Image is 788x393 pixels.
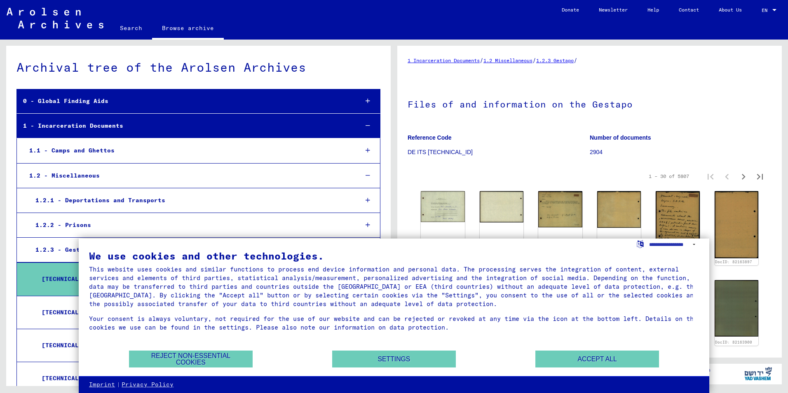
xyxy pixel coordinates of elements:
[649,173,689,180] div: 1 – 30 of 5807
[122,381,174,389] a: Privacy Policy
[332,351,456,367] button: Settings
[590,148,772,157] p: 2904
[421,191,465,222] img: 001.jpg
[762,7,771,13] span: EN
[743,363,774,384] img: yv_logo.png
[483,57,532,63] a: 1.2 Miscellaneous
[535,351,659,367] button: Accept all
[480,56,483,64] span: /
[17,93,352,109] div: 0 - Global Finding Aids
[89,314,699,332] div: Your consent is always voluntary, not required for the use of our website and can be rejected or ...
[408,134,452,141] b: Reference Code
[715,280,759,337] img: 002.jpg
[574,56,577,64] span: /
[35,271,351,287] div: [TECHNICAL_ID] - Files of and information on the Gestapo
[16,58,380,77] div: Archival tree of the Arolsen Archives
[719,168,735,185] button: Previous page
[89,265,699,308] div: This website uses cookies and similar functions to process end device information and personal da...
[752,168,768,185] button: Last page
[35,370,351,386] div: [TECHNICAL_ID] - Gestapo Koblenz Card File
[89,251,699,261] div: We use cookies and other technologies.
[480,191,524,222] img: 002.jpg
[110,18,152,38] a: Search
[7,8,103,28] img: Arolsen_neg.svg
[715,260,752,264] a: DocID: 82163897
[35,304,351,320] div: [TECHNICAL_ID] - Gestapo Frankfurt Card File
[532,56,536,64] span: /
[702,168,719,185] button: First page
[152,18,224,40] a: Browse archive
[408,57,480,63] a: 1 Incarceration Documents
[408,148,589,157] p: DE ITS [TECHNICAL_ID]
[735,168,752,185] button: Next page
[29,192,352,208] div: 1.2.1 - Deportations and Transports
[715,191,759,258] img: 002.jpg
[17,118,352,134] div: 1 - Incarceration Documents
[597,191,641,228] img: 002.jpg
[23,168,352,184] div: 1.2 - Miscellaneous
[408,85,772,122] h1: Files of and information on the Gestapo
[29,242,352,258] div: 1.2.3 - Gestapo
[536,57,574,63] a: 1.2.3 Gestapo
[23,143,352,159] div: 1.1 - Camps and Ghettos
[89,381,115,389] a: Imprint
[590,134,651,141] b: Number of documents
[129,351,253,367] button: Reject non-essential cookies
[35,337,351,353] div: [TECHNICAL_ID] - Gestapo Hamburg Card File
[656,191,700,258] img: 001.jpg
[715,340,752,344] a: DocID: 82163900
[538,191,582,227] img: 001.jpg
[29,217,352,233] div: 1.2.2 - Prisons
